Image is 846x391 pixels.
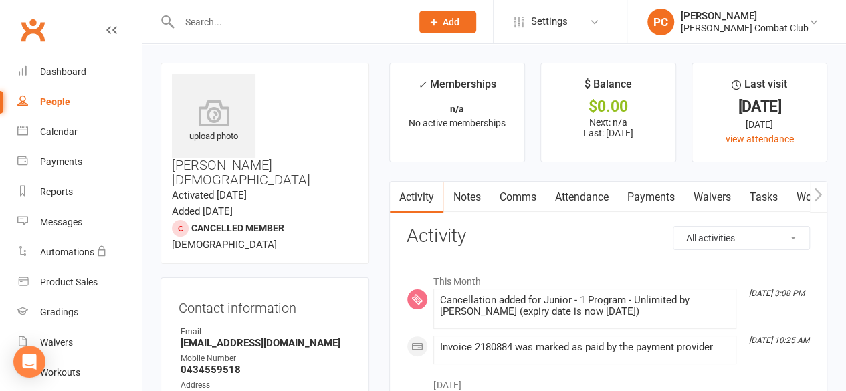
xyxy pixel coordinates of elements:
div: Product Sales [40,277,98,287]
div: Payments [40,156,82,167]
div: People [40,96,70,107]
a: Payments [17,147,141,177]
div: [PERSON_NAME] Combat Club [681,22,809,34]
div: Memberships [418,76,496,100]
div: upload photo [172,100,255,144]
a: view attendance [726,134,794,144]
a: Automations [17,237,141,267]
strong: 0434559518 [181,364,351,376]
a: Dashboard [17,57,141,87]
div: [DATE] [704,100,815,114]
a: Calendar [17,117,141,147]
h3: Activity [407,226,810,247]
i: [DATE] 3:08 PM [749,289,805,298]
div: PC [647,9,674,35]
strong: [EMAIL_ADDRESS][DOMAIN_NAME] [181,337,351,349]
a: Reports [17,177,141,207]
span: Add [443,17,459,27]
div: Automations [40,247,94,257]
a: Clubworx [16,13,49,47]
a: Waivers [17,328,141,358]
strong: n/a [450,104,464,114]
a: Gradings [17,297,141,328]
div: [PERSON_NAME] [681,10,809,22]
div: Workouts [40,367,80,378]
span: Settings [531,7,568,37]
span: Cancelled member [191,223,284,233]
input: Search... [175,13,402,31]
div: [DATE] [704,117,815,132]
i: [DATE] 10:25 AM [749,336,809,345]
div: Gradings [40,307,78,317]
a: Attendance [545,182,617,213]
div: Mobile Number [181,352,351,365]
div: Invoice 2180884 was marked as paid by the payment provider [439,342,730,353]
div: Open Intercom Messenger [13,346,45,378]
a: Product Sales [17,267,141,297]
a: Tasks [740,182,786,213]
a: Waivers [683,182,740,213]
div: Reports [40,186,73,197]
a: Messages [17,207,141,237]
h3: Contact information [179,295,351,315]
div: Waivers [40,337,73,348]
i: ✓ [418,78,427,91]
h3: [PERSON_NAME][DEMOGRAPHIC_DATA] [172,74,358,187]
div: $0.00 [553,100,663,114]
div: Last visit [732,76,787,100]
button: Add [419,11,476,33]
p: Next: n/a Last: [DATE] [553,117,663,138]
time: Activated [DATE] [172,189,247,201]
div: $ Balance [585,76,632,100]
a: Payments [617,182,683,213]
span: No active memberships [409,118,506,128]
time: Added [DATE] [172,205,233,217]
div: Messages [40,217,82,227]
div: Email [181,325,351,338]
div: Calendar [40,126,78,137]
a: Notes [443,182,490,213]
a: Workouts [17,358,141,388]
div: Dashboard [40,66,86,77]
span: [DEMOGRAPHIC_DATA] [172,239,277,251]
div: Cancellation added for Junior - 1 Program - Unlimited by [PERSON_NAME] (expiry date is now [DATE]) [439,295,730,317]
a: Comms [490,182,545,213]
a: Activity [390,182,443,213]
li: This Month [407,267,810,289]
a: People [17,87,141,117]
